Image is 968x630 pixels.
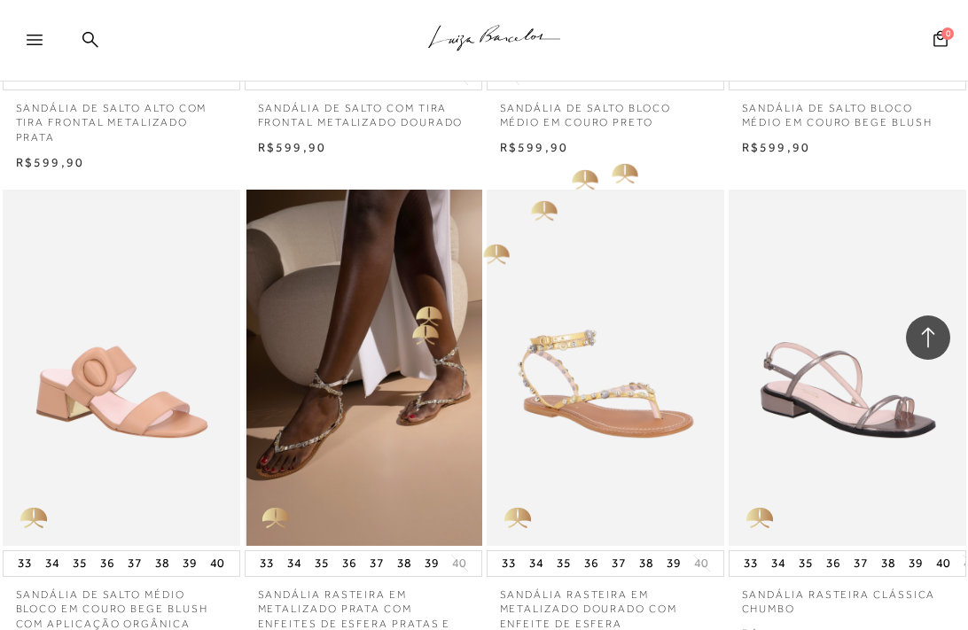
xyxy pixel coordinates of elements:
[245,90,482,131] a: SANDÁLIA DE SALTO COM TIRA FRONTAL METALIZADO DOURADO
[742,140,811,154] span: R$599,90
[67,551,92,576] button: 35
[500,140,569,154] span: R$599,90
[661,551,686,576] button: 39
[40,551,65,576] button: 34
[738,551,763,576] button: 33
[848,551,873,576] button: 37
[246,190,482,546] img: SANDÁLIA RASTEIRA EM METALIZADO PRATA COM ENFEITES DE ESFERA PRATAS E DOURADOS
[254,551,279,576] button: 33
[487,90,724,131] a: SANDÁLIA DE SALTO BLOCO MÉDIO EM COURO PRETO
[150,551,175,576] button: 38
[12,551,37,576] button: 33
[122,551,147,576] button: 37
[3,90,240,145] a: SANDÁLIA DE SALTO ALTO COM TIRA FRONTAL METALIZADO PRATA
[447,555,472,572] button: 40
[4,192,238,543] a: SANDÁLIA DE SALTO MÉDIO BLOCO EM COURO BEGE BLUSH COM APLICAÇÃO ORGÂNICA SANDÁLIA DE SALTO MÉDIO ...
[258,140,327,154] span: R$599,90
[3,493,65,546] img: golden_caliandra_v6.png
[488,192,722,543] img: SANDÁLIA RASTEIRA EM METALIZADO DOURADO COM ENFEITE DE ESFERA
[4,192,238,543] img: SANDÁLIA DE SALTO MÉDIO BLOCO EM COURO BEGE BLUSH COM APLICAÇÃO ORGÂNICA
[246,192,480,543] a: SANDÁLIA RASTEIRA EM METALIZADO PRATA COM ENFEITES DE ESFERA PRATAS E DOURADOS
[487,493,549,546] img: golden_caliandra_v6.png
[729,577,966,618] a: SANDÁLIA RASTEIRA CLÁSSICA CHUMBO
[177,551,202,576] button: 39
[205,551,230,576] button: 40
[282,551,307,576] button: 34
[392,551,417,576] button: 38
[729,90,966,131] a: SANDÁLIA DE SALTO BLOCO MÉDIO EM COURO BEGE BLUSH
[903,551,928,576] button: 39
[729,493,791,546] img: golden_caliandra_v6.png
[419,551,444,576] button: 39
[634,551,659,576] button: 38
[941,27,954,40] span: 0
[16,155,85,169] span: R$599,90
[488,192,722,543] a: SANDÁLIA RASTEIRA EM METALIZADO DOURADO COM ENFEITE DE ESFERA SANDÁLIA RASTEIRA EM METALIZADO DOU...
[928,29,953,53] button: 0
[730,192,964,543] img: SANDÁLIA RASTEIRA CLÁSSICA CHUMBO
[766,551,791,576] button: 34
[95,551,120,576] button: 36
[793,551,818,576] button: 35
[364,551,389,576] button: 37
[309,551,334,576] button: 35
[496,551,521,576] button: 33
[524,551,549,576] button: 34
[730,192,964,543] a: SANDÁLIA RASTEIRA CLÁSSICA CHUMBO SANDÁLIA RASTEIRA CLÁSSICA CHUMBO
[821,551,846,576] button: 36
[337,551,362,576] button: 36
[606,551,631,576] button: 37
[689,555,714,572] button: 40
[551,551,576,576] button: 35
[931,551,956,576] button: 40
[245,493,307,546] img: golden_caliandra_v6.png
[876,551,901,576] button: 38
[579,551,604,576] button: 36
